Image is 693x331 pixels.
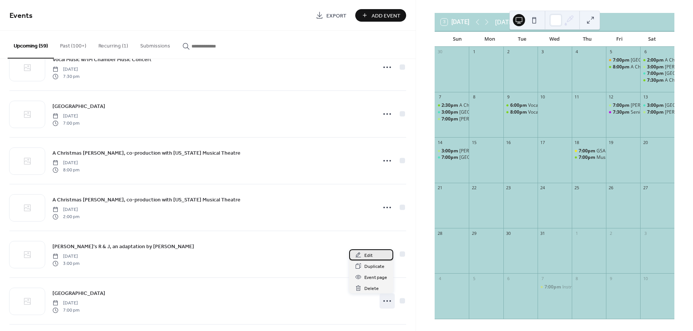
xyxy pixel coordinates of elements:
[640,102,674,109] div: Baltimore
[647,64,665,70] span: 3:00pm
[608,276,614,281] div: 9
[528,102,610,109] div: Vocal Music & Chamber Music Concert
[52,242,194,251] a: [PERSON_NAME]'s R & J, an adaptation by [PERSON_NAME]
[459,109,505,116] div: [GEOGRAPHIC_DATA]
[471,276,477,281] div: 5
[606,102,640,109] div: Shakespeare's R & J, an adaptation by Joe Calarco
[528,109,610,116] div: Vocal Music & Chamber Music Concert
[540,230,546,236] div: 31
[52,289,105,298] a: [GEOGRAPHIC_DATA]
[441,109,459,116] span: 3:00pm
[647,77,665,84] span: 7:30pm
[540,185,546,191] div: 24
[326,12,346,20] span: Export
[52,120,79,127] span: 7:00 pm
[596,154,668,161] div: Musical Theatre Senior Showcase
[579,148,596,154] span: 7:00pm
[52,166,79,173] span: 8:00 pm
[435,148,469,154] div: Shakespeare's R & J, an adaptation by Joe Calarco
[459,102,625,109] div: A Christmas [PERSON_NAME], co-production with [US_STATE] Musical Theatre
[640,109,674,116] div: Shakespeare's R & J, an adaptation by Joe Calarco
[506,49,511,55] div: 2
[608,139,614,145] div: 19
[459,154,505,161] div: [GEOGRAPHIC_DATA]
[364,274,387,282] span: Event page
[52,160,79,166] span: [DATE]
[613,57,631,63] span: 7:00pm
[640,77,674,84] div: A Christmas Carol, co-production with Virginia Musical Theatre
[540,139,546,145] div: 17
[441,148,459,154] span: 3:00pm
[437,139,443,145] div: 14
[606,57,640,63] div: Baltimore
[574,49,580,55] div: 4
[647,102,665,109] span: 3:00pm
[52,149,240,157] span: A Christmas [PERSON_NAME], co-production with [US_STATE] Musical Theatre
[441,32,473,47] div: Sun
[52,195,240,204] a: A Christmas [PERSON_NAME], co-production with [US_STATE] Musical Theatre
[441,116,459,122] span: 7:00pm
[52,213,79,220] span: 2:00 pm
[608,230,614,236] div: 2
[459,148,584,154] div: [PERSON_NAME]'s R & J, an adaptation by [PERSON_NAME]
[538,32,571,47] div: Wed
[441,154,459,161] span: 7:00pm
[603,32,636,47] div: Fri
[364,285,379,293] span: Delete
[52,55,152,64] a: Vocal Music w/IM Chamber Music Concert
[510,109,528,116] span: 8:00pm
[506,276,511,281] div: 6
[613,109,631,116] span: 7:30pm
[134,31,176,58] button: Submissions
[631,57,677,63] div: [GEOGRAPHIC_DATA]
[544,284,562,290] span: 7:00pm
[52,300,79,307] span: [DATE]
[437,276,443,281] div: 4
[471,49,477,55] div: 1
[540,94,546,100] div: 10
[640,57,674,63] div: A Christmas Carol, co-production with Virginia Musical Theatre
[608,185,614,191] div: 26
[52,73,79,80] span: 7:30 pm
[571,32,603,47] div: Thu
[572,154,606,161] div: Musical Theatre Senior Showcase
[459,116,584,122] div: [PERSON_NAME]'s R & J, an adaptation by [PERSON_NAME]
[574,139,580,145] div: 18
[8,31,54,59] button: Upcoming (59)
[437,185,443,191] div: 21
[437,230,443,236] div: 28
[506,32,538,47] div: Tue
[52,102,105,111] a: [GEOGRAPHIC_DATA]
[310,9,352,22] a: Export
[52,196,240,204] span: A Christmas [PERSON_NAME], co-production with [US_STATE] Musical Theatre
[640,64,674,70] div: Shakespeare's R & J, an adaptation by Joe Calarco
[572,148,606,154] div: GSA Jazz
[54,31,92,58] button: Past (100+)
[52,260,79,267] span: 3:00 pm
[52,56,152,64] span: Vocal Music w/IM Chamber Music Concert
[52,253,79,260] span: [DATE]
[437,94,443,100] div: 7
[471,139,477,145] div: 15
[52,206,79,213] span: [DATE]
[52,103,105,111] span: [GEOGRAPHIC_DATA]
[435,116,469,122] div: Shakespeare's R & J, an adaptation by Joe Calarco
[506,94,511,100] div: 9
[506,230,511,236] div: 30
[574,94,580,100] div: 11
[642,139,648,145] div: 20
[52,113,79,120] span: [DATE]
[636,32,668,47] div: Sat
[574,276,580,281] div: 8
[647,109,665,116] span: 7:00pm
[52,66,79,73] span: [DATE]
[606,109,640,116] div: Senior Choreography Showcase
[613,102,631,109] span: 7:00pm
[437,49,443,55] div: 30
[574,230,580,236] div: 1
[562,284,672,290] div: Instrumental Music Winter Orchestra/Piano Concert
[510,102,528,109] span: 6:00pm
[506,139,511,145] div: 16
[355,9,406,22] a: Add Event
[435,154,469,161] div: Baltimore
